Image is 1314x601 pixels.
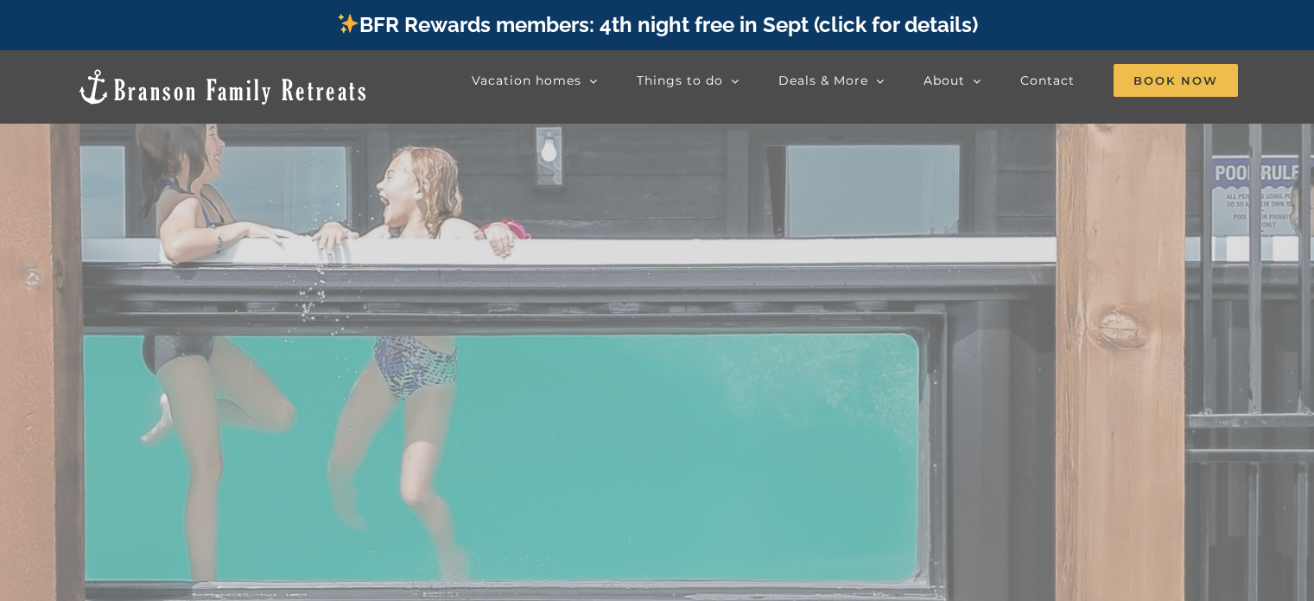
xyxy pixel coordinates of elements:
nav: Main Menu [472,63,1238,98]
a: Deals & More [778,63,885,98]
img: Branson Family Retreats Logo [76,67,369,106]
a: Contact [1020,63,1075,98]
span: Things to do [637,74,723,86]
b: BOOK YOUR RETREAT [427,324,887,472]
span: Contact [1020,74,1075,86]
a: Vacation homes [472,63,598,98]
span: Book Now [1114,64,1238,97]
a: Things to do [637,63,740,98]
a: Book Now [1114,63,1238,98]
span: Deals & More [778,74,868,86]
img: ✨ [338,13,359,34]
a: BFR Rewards members: 4th night free in Sept (click for details) [336,12,978,37]
span: Vacation homes [472,74,581,86]
span: About [924,74,965,86]
a: About [924,63,981,98]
